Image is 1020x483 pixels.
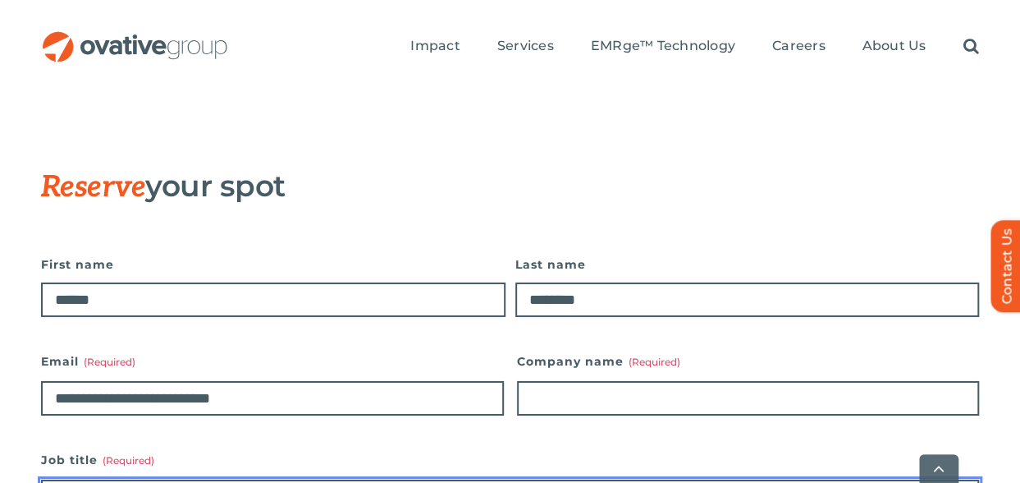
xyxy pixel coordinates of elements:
[497,38,554,54] span: Services
[862,38,926,56] a: About Us
[629,356,680,368] span: (Required)
[862,38,926,54] span: About Us
[41,30,229,45] a: OG_Full_horizontal_RGB
[517,350,980,373] label: Company name
[963,38,978,56] a: Search
[772,38,826,56] a: Careers
[515,253,980,276] label: Last name
[84,356,135,368] span: (Required)
[41,253,505,276] label: First name
[41,350,504,373] label: Email
[497,38,554,56] a: Services
[103,454,154,467] span: (Required)
[410,38,460,54] span: Impact
[41,448,979,471] label: Job title
[41,169,897,204] h3: your spot
[591,38,735,54] span: EMRge™ Technology
[410,21,978,73] nav: Menu
[41,169,145,205] span: Reserve
[410,38,460,56] a: Impact
[772,38,826,54] span: Careers
[591,38,735,56] a: EMRge™ Technology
